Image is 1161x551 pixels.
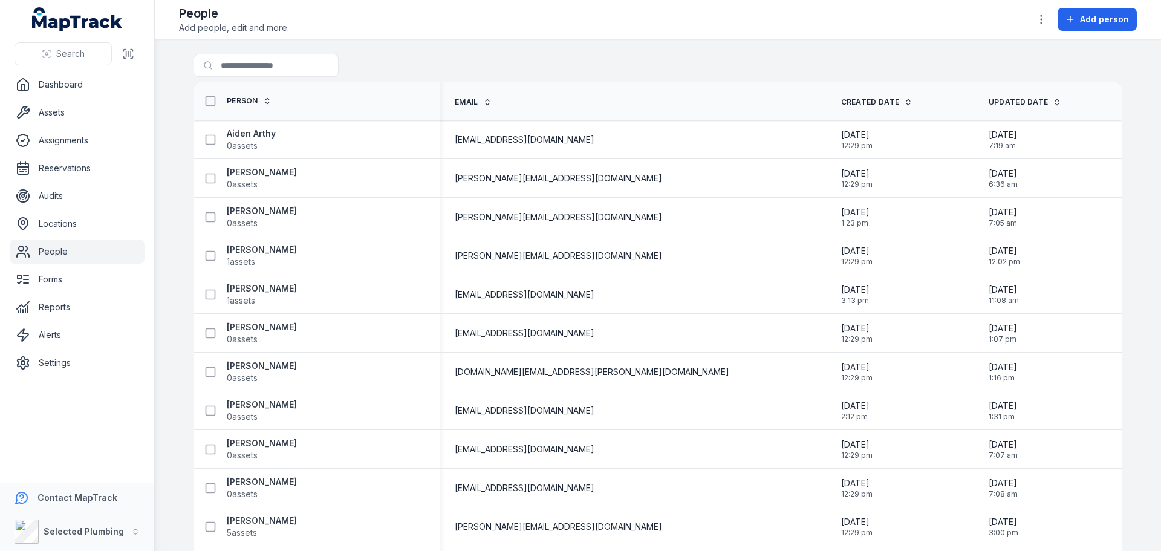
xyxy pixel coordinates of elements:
[455,289,594,301] span: [EMAIL_ADDRESS][DOMAIN_NAME]
[179,5,289,22] h2: People
[989,528,1018,538] span: 3:00 pm
[455,482,594,494] span: [EMAIL_ADDRESS][DOMAIN_NAME]
[455,97,492,107] a: Email
[989,141,1017,151] span: 7:19 am
[989,97,1049,107] span: Updated Date
[227,282,297,307] a: [PERSON_NAME]1assets
[227,128,276,152] a: Aiden Arthy0assets
[10,295,145,319] a: Reports
[841,168,873,180] span: [DATE]
[841,373,873,383] span: 12:29 pm
[841,477,873,499] time: 1/14/2025, 12:29:42 PM
[32,7,123,31] a: MapTrack
[841,245,873,267] time: 1/14/2025, 12:29:42 PM
[227,178,258,191] span: 0 assets
[841,218,870,228] span: 1:23 pm
[841,129,873,141] span: [DATE]
[989,439,1018,451] span: [DATE]
[10,184,145,208] a: Audits
[179,22,289,34] span: Add people, edit and more.
[227,372,258,384] span: 0 assets
[989,412,1017,422] span: 1:31 pm
[989,206,1017,228] time: 8/15/2025, 7:05:36 AM
[841,477,873,489] span: [DATE]
[10,240,145,264] a: People
[841,516,873,538] time: 1/14/2025, 12:29:42 PM
[989,129,1017,141] span: [DATE]
[989,257,1020,267] span: 12:02 pm
[841,141,873,151] span: 12:29 pm
[989,245,1020,267] time: 8/11/2025, 12:02:58 PM
[10,100,145,125] a: Assets
[989,516,1018,528] span: [DATE]
[989,451,1018,460] span: 7:07 am
[989,218,1017,228] span: 7:05 am
[227,205,297,217] strong: [PERSON_NAME]
[56,48,85,60] span: Search
[989,361,1017,373] span: [DATE]
[841,400,870,412] span: [DATE]
[227,360,297,372] strong: [PERSON_NAME]
[10,212,145,236] a: Locations
[227,399,297,411] strong: [PERSON_NAME]
[989,97,1062,107] a: Updated Date
[455,97,478,107] span: Email
[227,96,258,106] span: Person
[989,284,1019,305] time: 8/11/2025, 11:08:49 AM
[841,361,873,383] time: 1/14/2025, 12:29:42 PM
[1058,8,1137,31] button: Add person
[10,323,145,347] a: Alerts
[989,477,1018,499] time: 8/15/2025, 7:08:03 AM
[227,166,297,191] a: [PERSON_NAME]0assets
[227,437,297,449] strong: [PERSON_NAME]
[841,528,873,538] span: 12:29 pm
[455,250,662,262] span: [PERSON_NAME][EMAIL_ADDRESS][DOMAIN_NAME]
[455,211,662,223] span: [PERSON_NAME][EMAIL_ADDRESS][DOMAIN_NAME]
[841,322,873,344] time: 1/14/2025, 12:29:42 PM
[841,412,870,422] span: 2:12 pm
[37,492,117,503] strong: Contact MapTrack
[841,284,870,305] time: 2/28/2025, 3:13:20 PM
[10,267,145,292] a: Forms
[989,129,1017,151] time: 7/29/2025, 7:19:23 AM
[227,515,297,527] strong: [PERSON_NAME]
[455,521,662,533] span: [PERSON_NAME][EMAIL_ADDRESS][DOMAIN_NAME]
[841,257,873,267] span: 12:29 pm
[989,296,1019,305] span: 11:08 am
[227,515,297,539] a: [PERSON_NAME]5assets
[841,439,873,460] time: 1/14/2025, 12:29:42 PM
[841,97,913,107] a: Created Date
[989,516,1018,538] time: 8/11/2025, 3:00:17 PM
[227,128,276,140] strong: Aiden Arthy
[989,400,1017,412] span: [DATE]
[227,527,257,539] span: 5 assets
[989,168,1018,189] time: 8/15/2025, 6:36:29 AM
[227,476,297,500] a: [PERSON_NAME]0assets
[227,256,255,268] span: 1 assets
[227,140,258,152] span: 0 assets
[227,333,258,345] span: 0 assets
[989,489,1018,499] span: 7:08 am
[841,97,900,107] span: Created Date
[989,168,1018,180] span: [DATE]
[841,489,873,499] span: 12:29 pm
[989,361,1017,383] time: 8/11/2025, 1:16:06 PM
[989,206,1017,218] span: [DATE]
[227,205,297,229] a: [PERSON_NAME]0assets
[10,128,145,152] a: Assignments
[989,180,1018,189] span: 6:36 am
[841,284,870,296] span: [DATE]
[989,245,1020,257] span: [DATE]
[10,156,145,180] a: Reservations
[989,373,1017,383] span: 1:16 pm
[227,437,297,461] a: [PERSON_NAME]0assets
[989,439,1018,460] time: 8/15/2025, 7:07:26 AM
[227,476,297,488] strong: [PERSON_NAME]
[841,206,870,218] span: [DATE]
[841,296,870,305] span: 3:13 pm
[455,366,729,378] span: [DOMAIN_NAME][EMAIL_ADDRESS][PERSON_NAME][DOMAIN_NAME]
[989,322,1017,344] time: 8/11/2025, 1:07:47 PM
[455,443,594,455] span: [EMAIL_ADDRESS][DOMAIN_NAME]
[227,399,297,423] a: [PERSON_NAME]0assets
[989,284,1019,296] span: [DATE]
